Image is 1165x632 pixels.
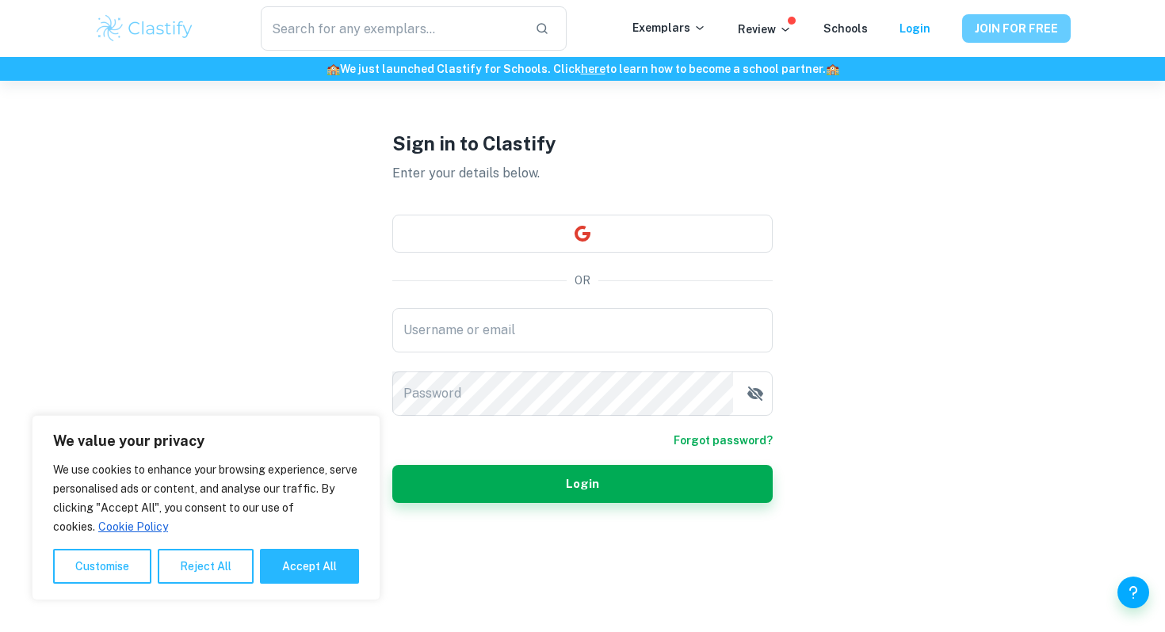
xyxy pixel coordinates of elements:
span: 🏫 [327,63,340,75]
span: 🏫 [826,63,839,75]
p: We value your privacy [53,432,359,451]
button: Customise [53,549,151,584]
p: OR [575,272,590,289]
a: Cookie Policy [97,520,169,534]
button: JOIN FOR FREE [962,14,1071,43]
div: We value your privacy [32,415,380,600]
a: Forgot password? [674,432,773,449]
p: Review [738,21,792,38]
button: Accept All [260,549,359,584]
h1: Sign in to Clastify [392,129,773,158]
img: Clastify logo [94,13,195,44]
p: Exemplars [632,19,706,36]
a: Login [900,22,930,35]
h6: We just launched Clastify for Schools. Click to learn how to become a school partner. [3,60,1162,78]
p: Enter your details below. [392,164,773,183]
input: Search for any exemplars... [261,6,522,51]
a: here [581,63,605,75]
button: Help and Feedback [1117,577,1149,608]
button: Reject All [158,549,254,584]
button: Login [392,465,773,503]
p: We use cookies to enhance your browsing experience, serve personalised ads or content, and analys... [53,460,359,536]
a: Schools [823,22,868,35]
